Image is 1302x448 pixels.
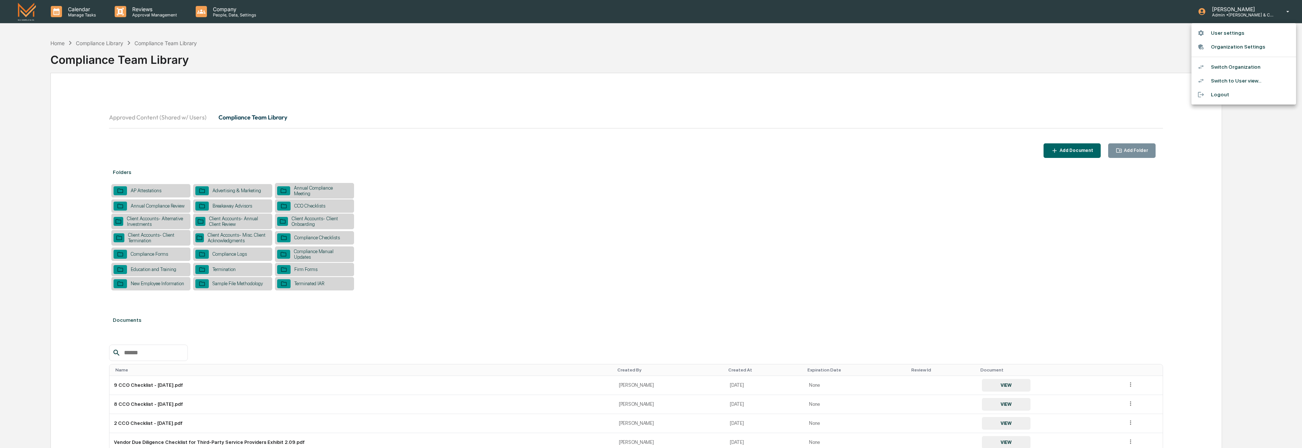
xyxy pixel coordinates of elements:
[1191,88,1296,102] li: Logout
[1191,74,1296,88] li: Switch to User view...
[1191,26,1296,40] li: User settings
[1191,60,1296,74] li: Switch Organization
[1191,40,1296,54] li: Organization Settings
[1278,423,1298,444] iframe: Open customer support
